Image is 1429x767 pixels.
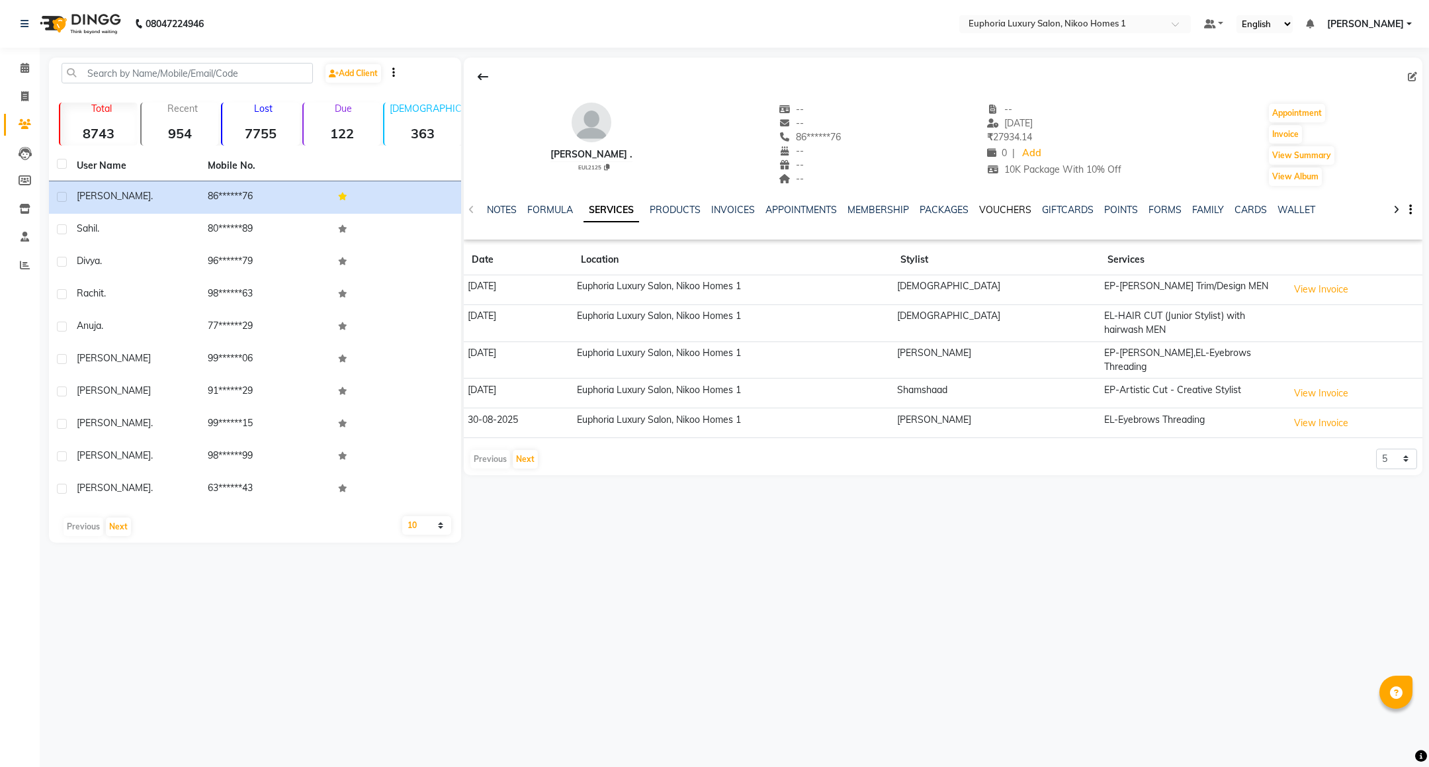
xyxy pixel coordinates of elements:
[147,103,219,114] p: Recent
[1100,245,1283,275] th: Services
[77,417,151,429] span: [PERSON_NAME]
[987,131,1032,143] span: 27934.14
[1012,146,1015,160] span: |
[106,518,131,536] button: Next
[1100,275,1283,305] td: EP-[PERSON_NAME] Trim/Design MEN
[104,287,106,299] span: .
[1192,204,1224,216] a: FAMILY
[464,275,573,305] td: [DATE]
[77,287,104,299] span: Rachit
[62,63,313,83] input: Search by Name/Mobile/Email/Code
[222,125,300,142] strong: 7755
[1020,144,1043,163] a: Add
[469,64,497,89] div: Back to Client
[306,103,381,114] p: Due
[556,162,632,171] div: EUL2125
[1104,204,1138,216] a: POINTS
[572,103,611,142] img: avatar
[573,408,893,438] td: Euphoria Luxury Salon, Nikoo Homes 1
[573,275,893,305] td: Euphoria Luxury Salon, Nikoo Homes 1
[1327,17,1404,31] span: [PERSON_NAME]
[151,190,153,202] span: .
[1100,379,1283,408] td: EP-Artistic Cut - Creative Stylist
[77,255,100,267] span: Divya
[892,245,1100,275] th: Stylist
[847,204,909,216] a: MEMBERSHIP
[1100,304,1283,341] td: EL-HAIR CUT (Junior Stylist) with hairwash MEN
[779,117,804,129] span: --
[142,125,219,142] strong: 954
[650,204,701,216] a: PRODUCTS
[1100,408,1283,438] td: EL-Eyebrows Threading
[97,222,99,234] span: .
[69,151,200,181] th: User Name
[1234,204,1267,216] a: CARDS
[779,159,804,171] span: --
[920,204,969,216] a: PACKAGES
[987,117,1033,129] span: [DATE]
[34,5,124,42] img: logo
[1269,125,1302,144] button: Invoice
[151,449,153,461] span: .
[987,131,993,143] span: ₹
[146,5,204,42] b: 08047224946
[987,163,1121,175] span: 10K Package With 10% Off
[779,103,804,115] span: --
[77,352,151,364] span: [PERSON_NAME]
[779,145,804,157] span: --
[892,408,1100,438] td: [PERSON_NAME]
[77,449,151,461] span: [PERSON_NAME]
[100,255,102,267] span: .
[390,103,462,114] p: [DEMOGRAPHIC_DATA]
[304,125,381,142] strong: 122
[464,408,573,438] td: 30-08-2025
[487,204,517,216] a: NOTES
[892,379,1100,408] td: Shamshaad
[1288,413,1354,433] button: View Invoice
[464,379,573,408] td: [DATE]
[584,199,639,222] a: SERVICES
[77,222,97,234] span: sahil
[1288,279,1354,300] button: View Invoice
[987,147,1007,159] span: 0
[979,204,1031,216] a: VOUCHERS
[228,103,300,114] p: Lost
[101,320,103,332] span: .
[711,204,755,216] a: INVOICES
[77,482,151,494] span: [PERSON_NAME]
[77,190,151,202] span: [PERSON_NAME]
[573,379,893,408] td: Euphoria Luxury Salon, Nikoo Homes 1
[464,341,573,379] td: [DATE]
[151,482,153,494] span: .
[60,125,138,142] strong: 8743
[513,450,538,469] button: Next
[77,384,151,396] span: [PERSON_NAME]
[65,103,138,114] p: Total
[987,103,1012,115] span: --
[1288,383,1354,404] button: View Invoice
[527,204,573,216] a: FORMULA
[464,304,573,341] td: [DATE]
[892,275,1100,305] td: [DEMOGRAPHIC_DATA]
[765,204,837,216] a: APPOINTMENTS
[892,341,1100,379] td: [PERSON_NAME]
[1269,146,1334,165] button: View Summary
[1277,204,1315,216] a: WALLET
[573,304,893,341] td: Euphoria Luxury Salon, Nikoo Homes 1
[384,125,462,142] strong: 363
[892,304,1100,341] td: [DEMOGRAPHIC_DATA]
[1269,104,1325,122] button: Appointment
[1042,204,1094,216] a: GIFTCARDS
[573,245,893,275] th: Location
[464,245,573,275] th: Date
[200,151,331,181] th: Mobile No.
[550,148,632,161] div: [PERSON_NAME] .
[325,64,381,83] a: Add Client
[779,173,804,185] span: --
[1269,167,1322,186] button: View Album
[1148,204,1182,216] a: FORMS
[77,320,101,332] span: Anuja
[573,341,893,379] td: Euphoria Luxury Salon, Nikoo Homes 1
[1100,341,1283,379] td: EP-[PERSON_NAME],EL-Eyebrows Threading
[151,417,153,429] span: .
